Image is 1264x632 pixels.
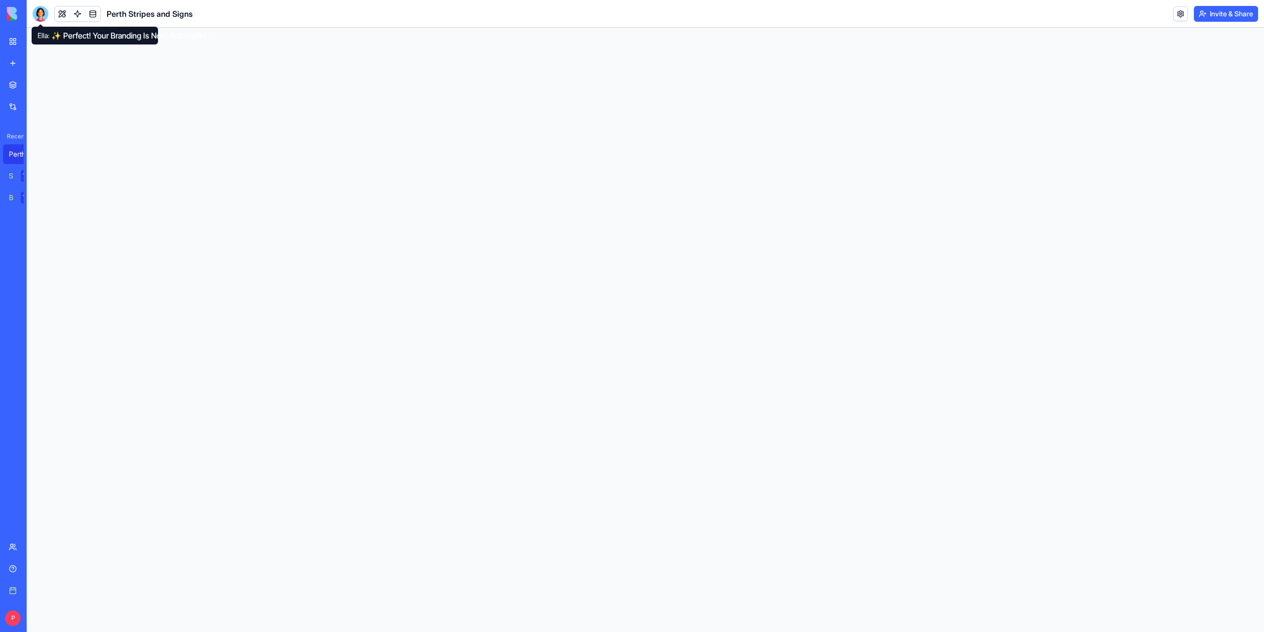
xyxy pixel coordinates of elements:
span: P [5,610,21,626]
div: Perth Stripes and Signs [9,149,37,159]
h1: Perth Stripes and Signs [107,8,193,20]
a: Blog Generation ProTRY [3,188,42,208]
div: TRY [21,192,37,204]
span: Recent [3,132,24,140]
div: TRY [21,170,37,182]
img: logo [7,7,68,21]
div: Social Media Content Generator [9,171,14,181]
div: Blog Generation Pro [9,193,14,203]
a: Social Media Content GeneratorTRY [3,166,42,186]
button: Invite & Share [1194,6,1258,22]
a: Perth Stripes and Signs [3,144,42,164]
